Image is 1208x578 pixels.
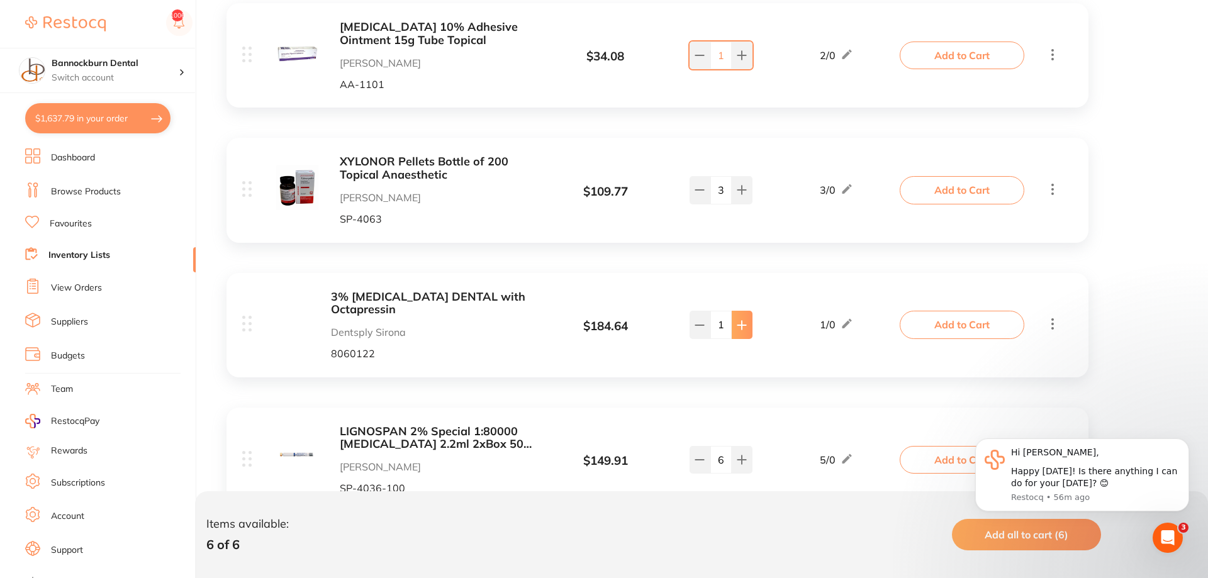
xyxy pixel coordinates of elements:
div: XYLONOR Pellets Bottle of 200 Topical Anaesthetic [PERSON_NAME] SP-4063 $109.77 3/0Add to Cart [226,138,1088,242]
p: Dentsply Sirona [331,326,540,338]
p: [PERSON_NAME] [340,461,539,472]
button: XYLONOR Pellets Bottle of 200 Topical Anaesthetic [340,155,539,181]
div: [MEDICAL_DATA] 10% Adhesive Ointment 15g Tube Topical [PERSON_NAME] AA-1101 $34.08 2/0Add to Cart [226,3,1088,108]
p: SP-4036-100 [340,482,539,494]
a: Rewards [51,445,87,457]
a: Favourites [50,218,92,230]
div: $ 184.64 [539,320,671,333]
a: Support [51,544,83,557]
button: Add to Cart [900,42,1024,69]
iframe: Intercom notifications message [956,420,1208,544]
button: Add all to cart (6) [952,519,1101,550]
img: anBn [275,165,320,210]
p: [PERSON_NAME] [340,57,539,69]
button: [MEDICAL_DATA] 10% Adhesive Ointment 15g Tube Topical [340,21,539,47]
iframe: Intercom live chat [1153,523,1183,553]
div: $ 109.77 [539,185,671,199]
p: AA-1101 [340,79,539,90]
span: RestocqPay [51,415,99,428]
button: Add to Cart [900,176,1024,204]
a: View Orders [51,282,102,294]
p: SP-4063 [340,213,539,225]
img: Restocq Logo [25,16,106,31]
div: 3% [MEDICAL_DATA] DENTAL with Octapressin Dentsply Sirona 8060122 $184.64 1/0Add to Cart [226,273,1088,377]
button: LIGNOSPAN 2% Special 1:80000 [MEDICAL_DATA] 2.2ml 2xBox 50 Blue [340,425,539,451]
a: Dashboard [51,152,95,164]
a: Restocq Logo [25,9,106,38]
button: Add to Cart [900,311,1024,338]
a: RestocqPay [25,414,99,428]
a: Budgets [51,350,85,362]
p: 8060122 [331,348,540,359]
a: Subscriptions [51,477,105,489]
div: $ 34.08 [539,50,671,64]
a: Inventory Lists [48,249,110,262]
div: 3 / 0 [820,182,853,197]
div: LIGNOSPAN 2% Special 1:80000 [MEDICAL_DATA] 2.2ml 2xBox 50 Blue [PERSON_NAME] SP-4036-100 $149.91... [226,408,1088,512]
div: 2 / 0 [820,48,853,63]
span: 3 [1178,523,1188,533]
h4: Bannockburn Dental [52,57,179,70]
img: ODA2MDEyMi5qcGc [275,301,310,345]
a: Browse Products [51,186,121,198]
button: $1,637.79 in your order [25,103,171,133]
p: Items available: [206,518,289,531]
img: Bannockburn Dental [20,58,45,83]
a: Suppliers [51,316,88,328]
div: $ 149.91 [539,454,671,468]
a: Team [51,383,73,396]
a: Account [51,510,84,523]
button: Add to Cart [900,446,1024,474]
img: RestocqPay [25,414,40,428]
div: 1 / 0 [820,317,853,332]
p: 6 of 6 [206,537,289,552]
p: Switch account [52,72,179,84]
button: 3% [MEDICAL_DATA] DENTAL with Octapressin [331,291,540,316]
img: anBn [275,31,320,75]
p: [PERSON_NAME] [340,192,539,203]
img: MTAwLmpwZw [275,435,320,480]
div: 5 / 0 [820,452,853,467]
